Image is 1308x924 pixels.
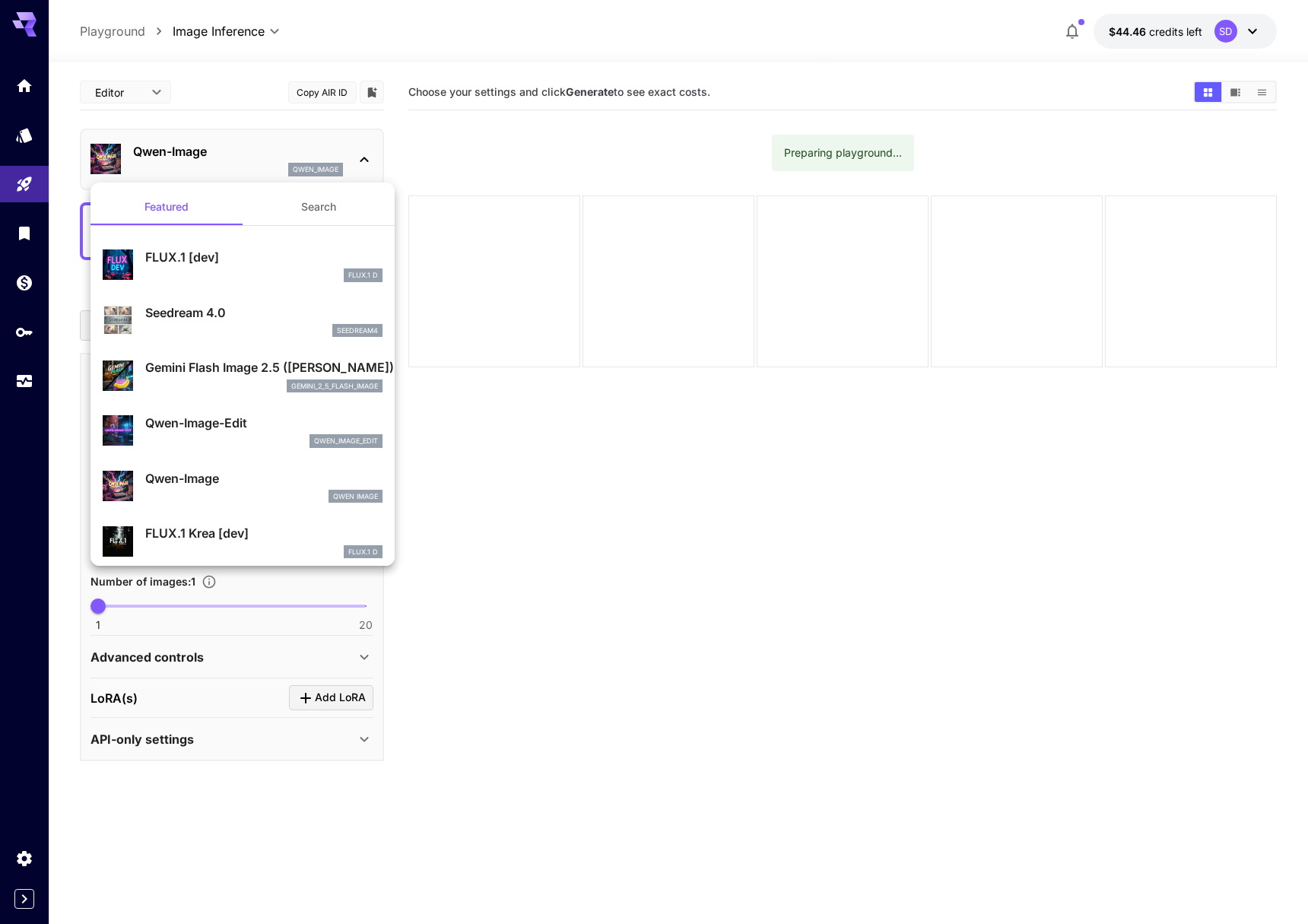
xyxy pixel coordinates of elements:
[333,491,378,502] p: Qwen Image
[103,518,383,564] div: FLUX.1 Krea [dev]FLUX.1 D
[348,270,378,281] p: FLUX.1 D
[145,414,383,432] p: Qwen-Image-Edit
[145,469,383,487] p: Qwen-Image
[314,436,378,446] p: qwen_image_edit
[291,381,378,392] p: gemini_2_5_flash_image
[103,242,383,288] div: FLUX.1 [dev]FLUX.1 D
[103,463,383,510] div: Qwen-ImageQwen Image
[145,358,383,376] p: Gemini Flash Image 2.5 ([PERSON_NAME])
[337,325,378,336] p: seedream4
[103,408,383,454] div: Qwen-Image-Editqwen_image_edit
[243,189,395,225] button: Search
[103,352,383,398] div: Gemini Flash Image 2.5 ([PERSON_NAME])gemini_2_5_flash_image
[348,547,378,557] p: FLUX.1 D
[145,524,383,542] p: FLUX.1 Krea [dev]
[103,297,383,344] div: Seedream 4.0seedream4
[145,248,383,266] p: FLUX.1 [dev]
[90,189,243,225] button: Featured
[145,303,383,322] p: Seedream 4.0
